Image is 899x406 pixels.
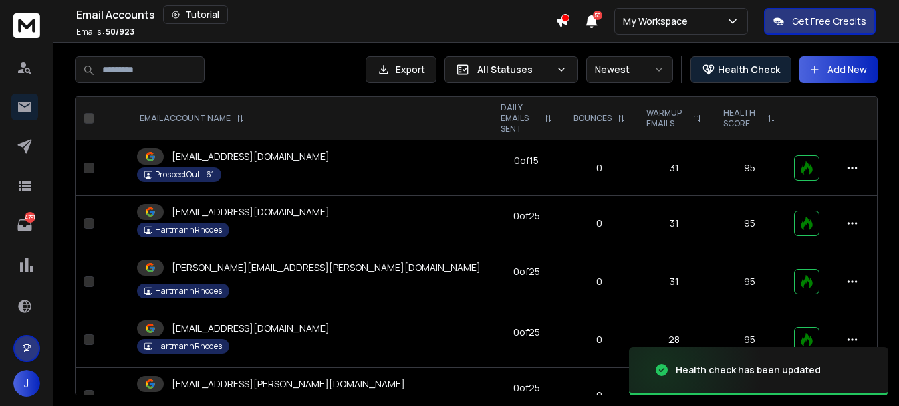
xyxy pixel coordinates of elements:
[155,286,222,296] p: HartmannRhodes
[799,56,878,83] button: Add New
[13,370,40,397] button: J
[163,5,228,24] button: Tutorial
[636,312,713,368] td: 28
[172,205,330,219] p: [EMAIL_ADDRESS][DOMAIN_NAME]
[513,381,540,395] div: 0 of 25
[623,15,693,28] p: My Workspace
[593,11,602,20] span: 50
[571,333,628,346] p: 0
[514,154,539,167] div: 0 of 15
[723,108,762,129] p: HEALTH SCORE
[636,251,713,312] td: 31
[11,212,38,239] a: 4791
[172,261,481,274] p: [PERSON_NAME][EMAIL_ADDRESS][PERSON_NAME][DOMAIN_NAME]
[155,341,222,352] p: HartmannRhodes
[76,5,555,24] div: Email Accounts
[172,377,405,391] p: [EMAIL_ADDRESS][PERSON_NAME][DOMAIN_NAME]
[646,108,688,129] p: WARMUP EMAILS
[140,113,244,124] div: EMAIL ACCOUNT NAME
[573,113,612,124] p: BOUNCES
[792,15,866,28] p: Get Free Credits
[25,212,35,223] p: 4791
[513,326,540,339] div: 0 of 25
[718,63,780,76] p: Health Check
[713,140,786,196] td: 95
[477,63,551,76] p: All Statuses
[571,161,628,175] p: 0
[713,196,786,251] td: 95
[106,26,134,37] span: 50 / 923
[764,8,876,35] button: Get Free Credits
[636,140,713,196] td: 31
[513,209,540,223] div: 0 of 25
[172,150,330,163] p: [EMAIL_ADDRESS][DOMAIN_NAME]
[155,225,222,235] p: HartmannRhodes
[571,217,628,230] p: 0
[690,56,791,83] button: Health Check
[366,56,436,83] button: Export
[586,56,673,83] button: Newest
[713,312,786,368] td: 95
[676,363,821,377] div: Health check has been updated
[636,196,713,251] td: 31
[513,265,540,278] div: 0 of 25
[571,389,628,402] p: 0
[501,102,539,134] p: DAILY EMAILS SENT
[713,251,786,312] td: 95
[571,275,628,288] p: 0
[155,169,214,180] p: ProspectOut - 61
[76,27,134,37] p: Emails :
[172,322,330,335] p: [EMAIL_ADDRESS][DOMAIN_NAME]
